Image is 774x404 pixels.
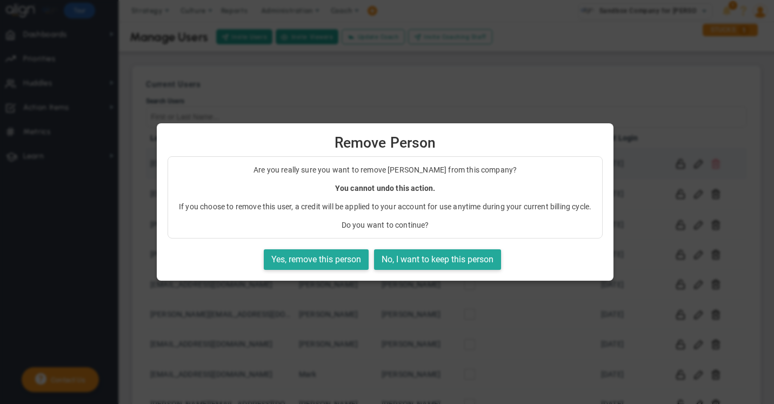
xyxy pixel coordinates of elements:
[335,184,435,193] strong: You cannot undo this action.
[264,249,369,270] button: Yes, remove this person
[374,249,501,270] button: No, I want to keep this person
[179,220,591,230] p: Do you want to continue?
[179,164,591,175] p: Are you really sure you want to remove [PERSON_NAME] from this company?
[179,201,591,212] p: If you choose to remove this user, a credit will be applied to your account for use anytime durin...
[165,134,605,152] span: Remove Person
